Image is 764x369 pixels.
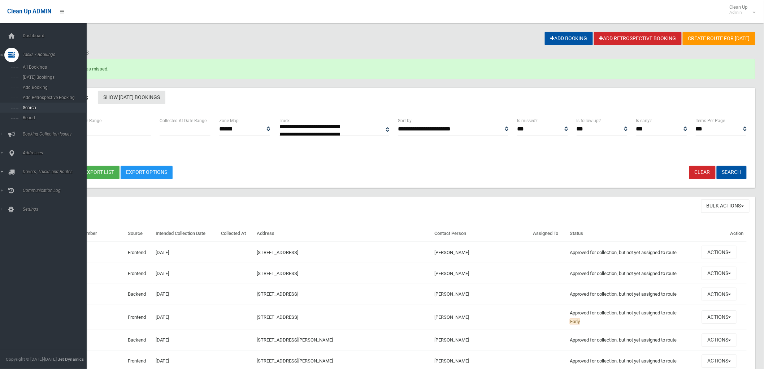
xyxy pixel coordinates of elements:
button: Search [717,166,747,179]
span: Copyright © [DATE]-[DATE] [6,357,57,362]
a: [STREET_ADDRESS][PERSON_NAME] [257,337,333,343]
button: Actions [702,355,737,368]
span: Clean Up ADMIN [7,8,51,15]
span: All Bookings [21,65,87,70]
span: Add Retrospective Booking [21,95,87,100]
td: Approved for collection, but not yet assigned to route [567,330,699,351]
a: Show [DATE] Bookings [98,91,165,104]
td: [PERSON_NAME] [432,305,530,330]
a: [STREET_ADDRESS] [257,314,299,320]
td: Approved for collection, but not yet assigned to route [567,305,699,330]
a: [STREET_ADDRESS][PERSON_NAME] [257,358,333,364]
small: Admin [730,10,748,15]
strong: Jet Dynamics [58,357,84,362]
span: Settings [21,207,93,212]
button: Actions [702,288,737,301]
td: [PERSON_NAME] [432,263,530,284]
td: [DATE] [153,305,218,330]
td: [PERSON_NAME] [432,242,530,263]
span: Tasks / Bookings [21,52,93,57]
button: Actions [702,310,737,324]
label: Truck [279,117,290,125]
button: Actions [702,334,737,347]
a: Export Options [121,166,173,179]
td: Frontend [125,242,153,263]
td: [DATE] [153,263,218,284]
th: Action [699,226,747,242]
span: Report [21,115,87,120]
td: Approved for collection, but not yet assigned to route [567,284,699,305]
span: Clean Up [726,4,755,15]
td: [DATE] [153,330,218,351]
span: Add Booking [21,85,87,90]
td: Approved for collection, but not yet assigned to route [567,242,699,263]
span: Booking Collection Issues [21,132,93,137]
a: Clear [689,166,716,179]
span: Drivers, Trucks and Routes [21,169,93,174]
td: Frontend [125,305,153,330]
span: Addresses [21,150,93,155]
a: Add Retrospective Booking [594,32,682,45]
td: [PERSON_NAME] [432,284,530,305]
td: Frontend [125,263,153,284]
a: Create route for [DATE] [683,32,755,45]
th: Status [567,226,699,242]
span: Early [570,318,580,325]
th: Collected At [218,226,254,242]
td: Approved for collection, but not yet assigned to route [567,263,699,284]
td: Backend [125,330,153,351]
button: Export list [79,166,120,179]
td: [PERSON_NAME] [432,330,530,351]
th: Booking Number [60,226,125,242]
td: [DATE] [153,242,218,263]
a: Add Booking [545,32,593,45]
span: Dashboard [21,33,93,38]
td: [DATE] [153,284,218,305]
th: Address [254,226,432,242]
th: Intended Collection Date [153,226,218,242]
span: Search [21,105,87,110]
th: Source [125,226,153,242]
button: Actions [702,246,737,259]
span: Communication Log [21,188,93,193]
th: Assigned To [530,226,567,242]
a: [STREET_ADDRESS] [257,250,299,255]
button: Bulk Actions [701,199,750,213]
div: Booking marked as missed. [32,59,755,79]
button: Actions [702,267,737,280]
td: Backend [125,284,153,305]
a: [STREET_ADDRESS] [257,271,299,276]
span: [DATE] Bookings [21,75,87,80]
a: [STREET_ADDRESS] [257,291,299,297]
th: Contact Person [432,226,530,242]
